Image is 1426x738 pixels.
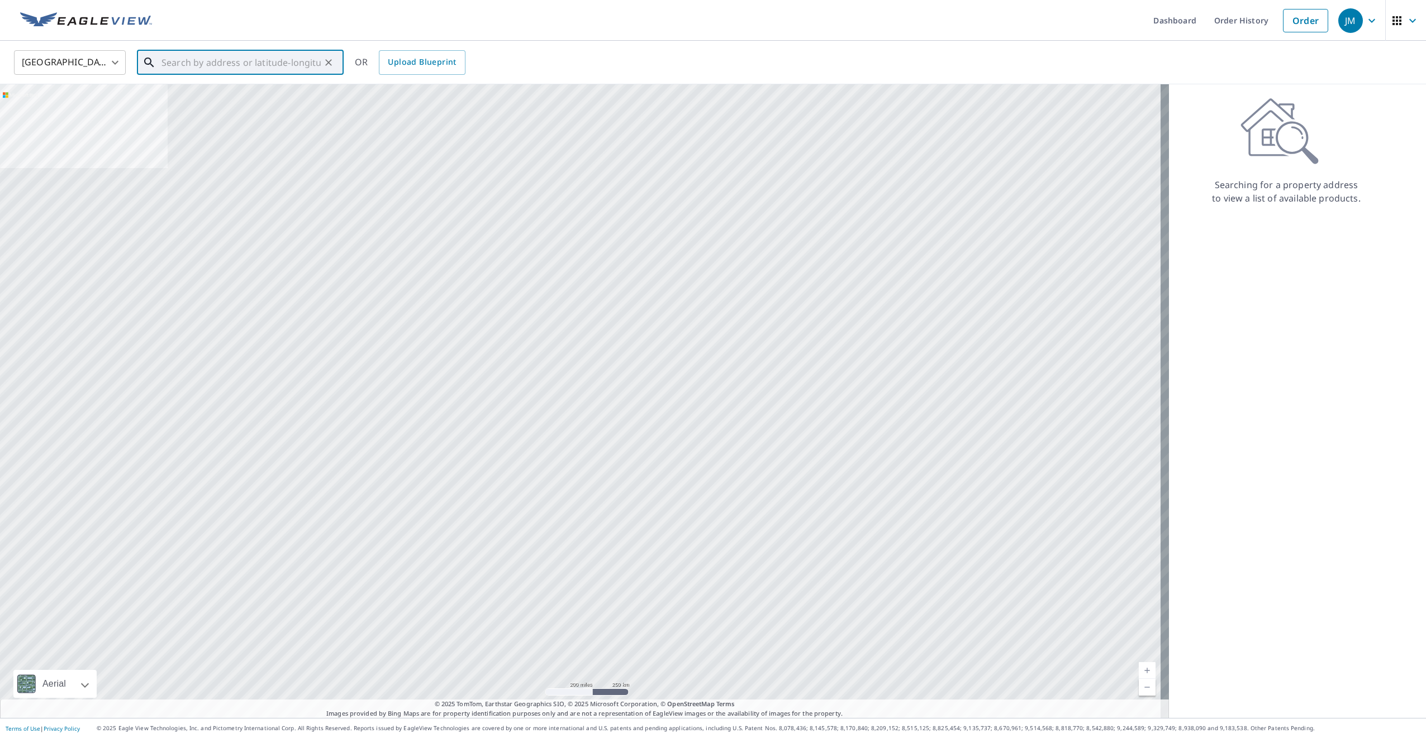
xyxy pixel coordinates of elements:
span: © 2025 TomTom, Earthstar Geographics SIO, © 2025 Microsoft Corporation, © [435,699,735,709]
a: OpenStreetMap [667,699,714,708]
p: © 2025 Eagle View Technologies, Inc. and Pictometry International Corp. All Rights Reserved. Repo... [97,724,1420,732]
p: Searching for a property address to view a list of available products. [1211,178,1361,205]
a: Upload Blueprint [379,50,465,75]
input: Search by address or latitude-longitude [161,47,321,78]
a: Current Level 5, Zoom Out [1139,679,1156,696]
div: Aerial [13,670,97,698]
button: Clear [321,55,336,70]
div: JM [1338,8,1363,33]
a: Privacy Policy [44,725,80,732]
a: Terms [716,699,735,708]
p: | [6,725,80,732]
span: Upload Blueprint [388,55,456,69]
a: Terms of Use [6,725,40,732]
img: EV Logo [20,12,152,29]
a: Order [1283,9,1328,32]
a: Current Level 5, Zoom In [1139,662,1156,679]
div: [GEOGRAPHIC_DATA] [14,47,126,78]
div: OR [355,50,465,75]
div: Aerial [39,670,69,698]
